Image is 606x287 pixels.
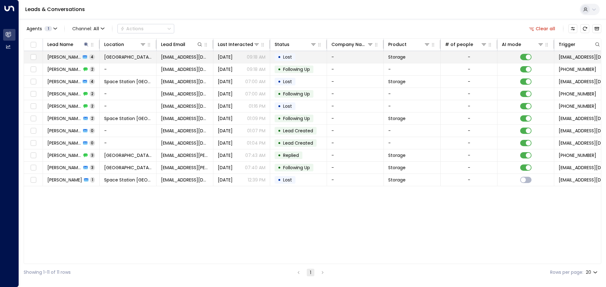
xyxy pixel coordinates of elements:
[117,24,174,33] button: Actions
[161,177,209,183] span: garrylloyd@live.co.uk
[218,41,253,48] div: Last Interacted
[47,164,81,171] span: Sarah Lloyd
[90,91,95,96] span: 2
[47,91,81,97] span: Lloyd Hartley
[388,41,407,48] div: Product
[90,177,95,182] span: 1
[247,140,265,146] p: 01:04 PM
[468,177,470,183] div: -
[218,91,233,97] span: Jul 28, 2025
[384,137,441,149] td: -
[327,149,384,161] td: -
[559,66,596,72] span: +447961892013
[47,78,81,85] span: Lloyd Hartley
[47,41,73,48] div: Lead Name
[27,26,42,31] span: Agents
[161,164,209,171] span: sar.jones@hotmail.com
[117,24,174,33] div: Button group with a nested menu
[24,24,59,33] button: Agents1
[384,125,441,137] td: -
[70,24,107,33] button: Channel:All
[29,139,37,147] span: Toggle select row
[468,115,470,122] div: -
[29,53,37,61] span: Toggle select row
[47,103,81,109] span: Mark Lloyd
[445,41,487,48] div: # of people
[248,177,265,183] p: 12:39 PM
[161,54,209,60] span: charlielloyd2024@gmail.com
[100,100,157,112] td: -
[384,100,441,112] td: -
[388,41,430,48] div: Product
[104,164,152,171] span: Space Station Shrewsbury
[327,125,384,137] td: -
[161,91,209,97] span: briandepphartley@gmail.com
[161,41,185,48] div: Lead Email
[278,76,281,87] div: •
[90,103,95,109] span: 2
[468,66,470,72] div: -
[24,269,71,276] div: Showing 1-11 of 11 rows
[327,162,384,174] td: -
[586,268,599,277] div: 20
[283,164,310,171] span: Following Up
[283,66,310,72] span: Following Up
[161,140,209,146] span: mark@hellonearth.co.uk
[29,115,37,123] span: Toggle select row
[283,91,310,97] span: Following Up
[100,137,157,149] td: -
[327,100,384,112] td: -
[90,165,95,170] span: 3
[218,177,233,183] span: Jul 09, 2025
[580,24,589,33] span: Refresh
[384,63,441,75] td: -
[468,152,470,158] div: -
[161,115,209,122] span: mark@hellonearth.co.uk
[218,54,233,60] span: Aug 18, 2025
[161,103,209,109] span: mark@hellonearth.co.uk
[104,177,152,183] span: Space Station Wakefield
[283,128,313,134] span: Lead Created
[550,269,583,276] label: Rows per page:
[249,103,265,109] p: 01:16 PM
[100,125,157,137] td: -
[218,41,260,48] div: Last Interacted
[29,176,37,184] span: Toggle select row
[559,41,601,48] div: Trigger
[278,113,281,124] div: •
[283,54,292,60] span: Lost
[29,164,37,172] span: Toggle select row
[90,152,95,158] span: 3
[502,41,521,48] div: AI mode
[47,115,81,122] span: Mark Lloyd
[247,66,265,72] p: 09:18 AM
[218,152,233,158] span: Jul 17, 2025
[278,138,281,148] div: •
[468,140,470,146] div: -
[327,137,384,149] td: -
[388,78,406,85] span: Storage
[104,78,152,85] span: Space Station Wakefield
[468,128,470,134] div: -
[29,127,37,135] span: Toggle select row
[104,115,152,122] span: Space Station Wakefield
[283,177,292,183] span: Lost
[47,66,81,72] span: Charlie Lloyd
[104,54,152,60] span: Space Station Shrewsbury
[29,41,37,49] span: Toggle select all
[70,24,107,33] span: Channel:
[468,91,470,97] div: -
[592,24,601,33] button: Archived Leads
[47,54,81,60] span: Charlie Lloyd
[104,41,146,48] div: Location
[327,88,384,100] td: -
[89,140,95,146] span: 0
[278,150,281,161] div: •
[278,64,281,75] div: •
[47,128,81,134] span: Mark Lloyd
[161,128,209,134] span: mark@hellonearth.co.uk
[89,128,95,133] span: 0
[161,41,203,48] div: Lead Email
[275,41,317,48] div: Status
[29,152,37,159] span: Toggle select row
